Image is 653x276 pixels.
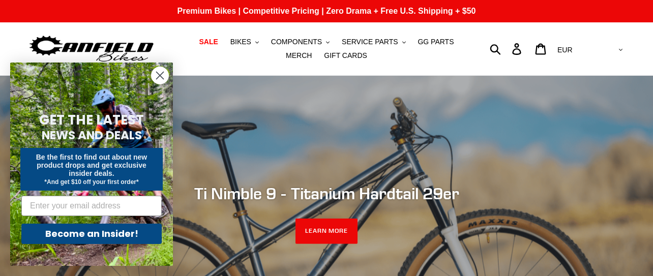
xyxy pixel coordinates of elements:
span: GIFT CARDS [324,51,367,60]
span: GET THE LATEST [39,111,144,129]
a: GIFT CARDS [319,49,372,63]
span: NEWS AND DEALS [42,127,142,143]
input: Enter your email address [21,196,162,216]
span: BIKES [230,38,251,46]
span: COMPONENTS [271,38,322,46]
a: MERCH [281,49,317,63]
a: SALE [194,35,223,49]
span: GG PARTS [418,38,454,46]
a: GG PARTS [412,35,459,49]
span: Be the first to find out about new product drops and get exclusive insider deals. [36,153,147,177]
h2: Ti Nimble 9 - Titanium Hardtail 29er [49,183,604,203]
span: SALE [199,38,218,46]
button: Close dialog [151,67,169,84]
a: LEARN MORE [295,219,358,244]
img: Canfield Bikes [28,33,155,65]
button: Become an Insider! [21,224,162,244]
span: MERCH [286,51,312,60]
span: *And get $10 off your first order* [44,178,138,186]
button: BIKES [225,35,264,49]
span: SERVICE PARTS [342,38,398,46]
button: COMPONENTS [266,35,335,49]
button: SERVICE PARTS [337,35,410,49]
